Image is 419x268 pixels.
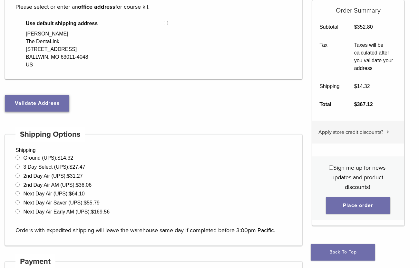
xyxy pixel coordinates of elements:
[354,102,373,107] bdi: 367.12
[15,127,85,142] h4: Shipping Options
[67,173,70,179] span: $
[26,30,88,69] div: [PERSON_NAME] The DentaLink [STREET_ADDRESS] BALLWIN, MO 63011-4048 US
[386,130,389,134] img: caret.svg
[23,164,85,170] label: 3 Day Select (UPS):
[312,0,404,15] h5: Order Summary
[76,182,79,188] span: $
[354,84,357,89] span: $
[23,182,92,188] label: 2nd Day Air AM (UPS):
[5,134,302,246] div: Shipping
[331,164,385,191] span: Sign me up for news updates and product discounts!
[84,200,87,205] span: $
[312,77,347,95] th: Shipping
[354,102,357,107] span: $
[57,155,60,161] span: $
[70,164,73,170] span: $
[318,129,383,135] span: Apply store credit discounts?
[67,173,83,179] bdi: 31.27
[69,191,85,196] bdi: 64.10
[23,209,110,214] label: Next Day Air Early AM (UPS):
[5,95,69,112] button: Validate Address
[23,173,83,179] label: 2nd Day Air (UPS):
[57,155,73,161] bdi: 14.32
[23,200,100,205] label: Next Day Air Saver (UPS):
[312,18,347,36] th: Subtotal
[70,164,85,170] bdi: 27.47
[78,3,115,10] strong: office address
[15,2,292,12] p: Please select or enter an for course kit.
[69,191,72,196] span: $
[91,209,94,214] span: $
[312,95,347,114] th: Total
[354,24,373,30] bdi: 352.80
[354,84,370,89] bdi: 14.32
[347,36,404,77] td: Taxes will be calculated after you validate your address
[23,155,73,161] label: Ground (UPS):
[76,182,92,188] bdi: 36.06
[329,165,333,170] input: Sign me up for news updates and product discounts!
[354,24,357,30] span: $
[326,197,390,214] button: Place order
[311,244,375,261] a: Back To Top
[312,36,347,77] th: Tax
[15,216,292,235] p: Orders with expedited shipping will leave the warehouse same day if completed before 3:00pm Pacific.
[84,200,100,205] bdi: 55.79
[91,209,110,214] bdi: 169.56
[23,191,84,196] label: Next Day Air (UPS):
[26,20,164,27] span: Use default shipping address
